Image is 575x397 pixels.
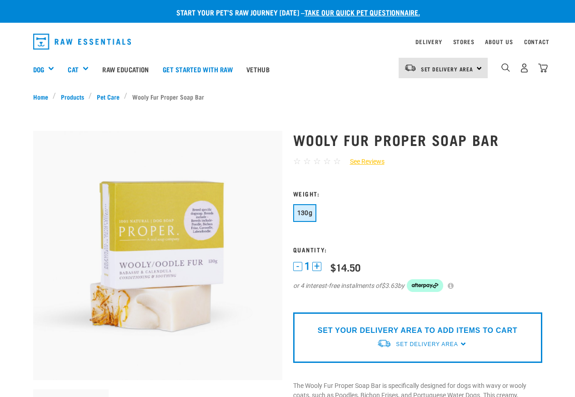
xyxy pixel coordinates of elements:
a: Pet Care [92,92,124,101]
span: ☆ [323,156,331,166]
button: + [312,262,321,271]
span: ☆ [293,156,301,166]
nav: breadcrumbs [33,92,542,101]
a: Dog [33,64,44,75]
img: user.png [520,63,529,73]
span: ☆ [313,156,321,166]
a: Stores [453,40,475,43]
h1: Wooly Fur Proper Soap Bar [293,131,542,148]
a: Raw Education [95,51,155,87]
span: 1 [305,261,310,271]
div: $14.50 [330,261,360,273]
p: SET YOUR DELIVERY AREA TO ADD ITEMS TO CART [318,325,517,336]
span: ☆ [333,156,341,166]
div: or 4 interest-free instalments of by [293,279,542,292]
img: Oodle soap [33,131,282,380]
a: take our quick pet questionnaire. [305,10,420,14]
a: See Reviews [341,157,385,166]
a: Vethub [240,51,276,87]
a: Get started with Raw [156,51,240,87]
button: 130g [293,204,317,222]
span: ☆ [303,156,311,166]
img: van-moving.png [404,64,416,72]
span: Set Delivery Area [421,67,474,70]
a: Delivery [415,40,442,43]
button: - [293,262,302,271]
a: Home [33,92,53,101]
img: Afterpay [407,279,443,292]
span: 130g [297,209,313,216]
a: Contact [524,40,550,43]
img: Raw Essentials Logo [33,34,131,50]
h3: Weight: [293,190,542,197]
img: home-icon-1@2x.png [501,63,510,72]
a: Products [56,92,89,101]
img: home-icon@2x.png [538,63,548,73]
h3: Quantity: [293,246,542,253]
img: van-moving.png [377,339,391,348]
a: About Us [485,40,513,43]
a: Cat [68,64,78,75]
nav: dropdown navigation [26,30,550,53]
span: $3.63 [381,281,398,291]
span: Set Delivery Area [396,341,458,347]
